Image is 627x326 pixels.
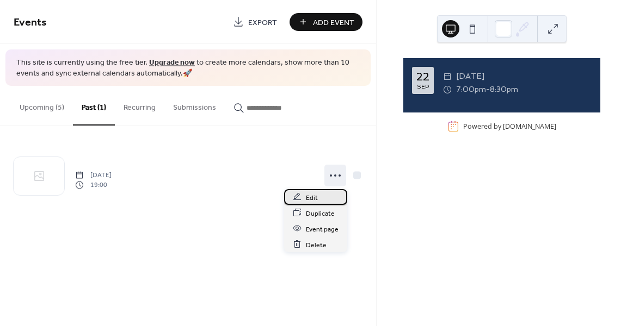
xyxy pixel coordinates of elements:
span: Delete [306,239,327,250]
span: 19:00 [75,180,112,190]
a: [DOMAIN_NAME] [503,122,556,131]
button: Past (1) [73,86,115,126]
span: - [486,83,490,96]
span: 8:30pm [490,83,518,96]
button: Add Event [290,13,362,31]
div: ​ [443,83,452,96]
div: ​ [443,70,452,83]
div: Powered by [463,122,556,131]
span: Add Event [313,17,354,28]
span: Duplicate [306,208,335,219]
span: 7:00pm [456,83,486,96]
span: [DATE] [456,70,484,83]
span: Edit [306,192,318,203]
span: Export [248,17,277,28]
a: Upgrade now [149,55,195,70]
a: Export [225,13,285,31]
div: 22 [416,71,429,82]
div: Sep [417,84,429,90]
span: This site is currently using the free tier. to create more calendars, show more than 10 events an... [16,58,360,79]
button: Upcoming (5) [11,86,73,124]
span: Event page [306,223,339,235]
button: Recurring [115,86,164,124]
span: [DATE] [75,170,112,180]
span: Events [14,12,47,33]
button: Submissions [164,86,225,124]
